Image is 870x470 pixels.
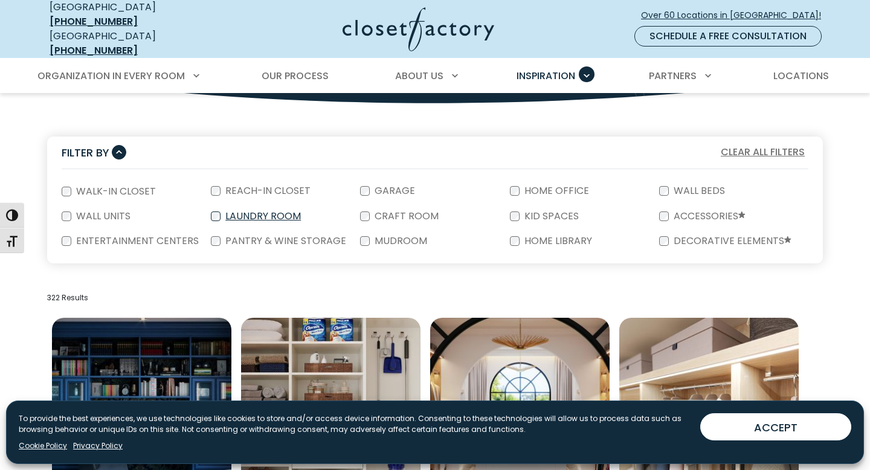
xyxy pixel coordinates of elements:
[50,43,138,57] a: [PHONE_NUMBER]
[370,211,441,221] label: Craft Room
[221,186,313,196] label: Reach-In Closet
[773,69,829,83] span: Locations
[37,69,185,83] span: Organization in Every Room
[71,211,133,221] label: Wall Units
[669,236,794,246] label: Decorative Elements
[71,236,201,246] label: Entertainment Centers
[370,186,417,196] label: Garage
[370,236,430,246] label: Mudroom
[669,186,727,196] label: Wall Beds
[641,9,831,22] span: Over 60 Locations in [GEOGRAPHIC_DATA]!
[649,69,697,83] span: Partners
[221,211,303,221] label: Laundry Room
[669,211,748,222] label: Accessories
[47,292,823,303] p: 322 Results
[71,187,158,196] label: Walk-In Closet
[700,413,851,440] button: ACCEPT
[640,5,831,26] a: Over 60 Locations in [GEOGRAPHIC_DATA]!
[29,59,841,93] nav: Primary Menu
[262,69,329,83] span: Our Process
[517,69,575,83] span: Inspiration
[62,144,126,161] button: Filter By
[221,236,349,246] label: Pantry & Wine Storage
[73,440,123,451] a: Privacy Policy
[50,29,225,58] div: [GEOGRAPHIC_DATA]
[520,186,591,196] label: Home Office
[50,14,138,28] a: [PHONE_NUMBER]
[520,236,594,246] label: Home Library
[19,440,67,451] a: Cookie Policy
[520,211,581,221] label: Kid Spaces
[634,26,822,47] a: Schedule a Free Consultation
[19,413,691,435] p: To provide the best experiences, we use technologies like cookies to store and/or access device i...
[395,69,443,83] span: About Us
[343,7,494,51] img: Closet Factory Logo
[717,144,808,160] button: Clear All Filters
